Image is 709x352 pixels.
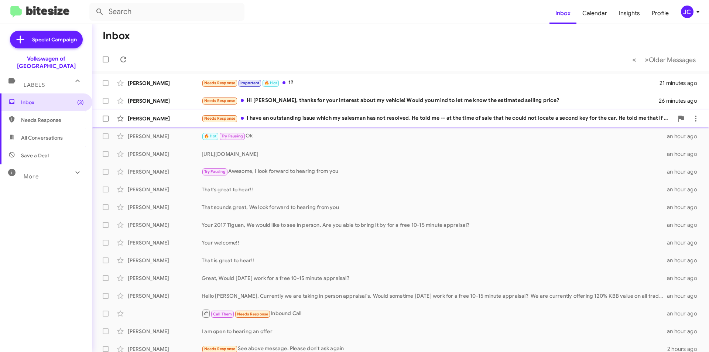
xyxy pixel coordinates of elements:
[667,221,703,229] div: an hour ago
[640,52,700,67] button: Next
[667,168,703,175] div: an hour ago
[128,221,202,229] div: [PERSON_NAME]
[21,99,84,106] span: Inbox
[549,3,576,24] a: Inbox
[628,52,700,67] nav: Page navigation example
[128,292,202,300] div: [PERSON_NAME]
[32,36,77,43] span: Special Campaign
[204,134,217,139] span: 🔥 Hot
[667,204,703,211] div: an hour ago
[202,257,667,264] div: That is great to hear!!
[128,186,202,193] div: [PERSON_NAME]
[128,204,202,211] div: [PERSON_NAME]
[667,186,703,193] div: an hour ago
[202,274,667,282] div: Great, Would [DATE] work for a free 10-15 minute appraisal?
[204,169,226,174] span: Try Pausing
[667,150,703,158] div: an hour ago
[202,186,667,193] div: That's great to hear!!
[660,79,703,87] div: 21 minutes ago
[77,99,84,106] span: (3)
[202,150,667,158] div: [URL][DOMAIN_NAME]
[204,346,236,351] span: Needs Response
[264,81,277,85] span: 🔥 Hot
[24,173,39,180] span: More
[213,312,232,317] span: Call Them
[128,257,202,264] div: [PERSON_NAME]
[202,221,667,229] div: Your 2017 Tiguan, We would like to see in person. Are you able to bring it by for a free 10-15 mi...
[628,52,641,67] button: Previous
[576,3,613,24] a: Calendar
[128,79,202,87] div: [PERSON_NAME]
[128,274,202,282] div: [PERSON_NAME]
[128,150,202,158] div: [PERSON_NAME]
[21,152,49,159] span: Save a Deal
[202,79,660,87] div: 1?
[204,98,236,103] span: Needs Response
[667,274,703,282] div: an hour ago
[645,55,649,64] span: »
[613,3,646,24] a: Insights
[202,309,667,318] div: Inbound Call
[222,134,243,139] span: Try Pausing
[667,257,703,264] div: an hour ago
[128,133,202,140] div: [PERSON_NAME]
[24,82,45,88] span: Labels
[128,328,202,335] div: [PERSON_NAME]
[128,239,202,246] div: [PERSON_NAME]
[204,116,236,121] span: Needs Response
[649,56,696,64] span: Older Messages
[632,55,636,64] span: «
[89,3,244,21] input: Search
[202,292,667,300] div: Hello [PERSON_NAME], Currently we are taking in person appraisal's. Would sometime [DATE] work fo...
[202,114,674,123] div: I have an outstanding issue which my salesman has not resolved. He told me -- at the time of sale...
[237,312,268,317] span: Needs Response
[202,167,667,176] div: Awesome, I look forward to hearing from you
[667,133,703,140] div: an hour ago
[10,31,83,48] a: Special Campaign
[128,168,202,175] div: [PERSON_NAME]
[681,6,693,18] div: JC
[202,204,667,211] div: That sounds great, We look forward to hearing from you
[240,81,260,85] span: Important
[646,3,675,24] a: Profile
[103,30,130,42] h1: Inbox
[21,116,84,124] span: Needs Response
[202,96,659,105] div: Hi [PERSON_NAME], thanks for your interest about my vehicle! Would you mind to let me know the es...
[675,6,701,18] button: JC
[204,81,236,85] span: Needs Response
[202,239,667,246] div: Your welcome!!
[667,310,703,317] div: an hour ago
[202,132,667,140] div: Ok
[128,115,202,122] div: [PERSON_NAME]
[128,97,202,105] div: [PERSON_NAME]
[659,97,703,105] div: 26 minutes ago
[667,328,703,335] div: an hour ago
[667,239,703,246] div: an hour ago
[21,134,63,141] span: All Conversations
[202,328,667,335] div: I am open to hearing an offer
[667,292,703,300] div: an hour ago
